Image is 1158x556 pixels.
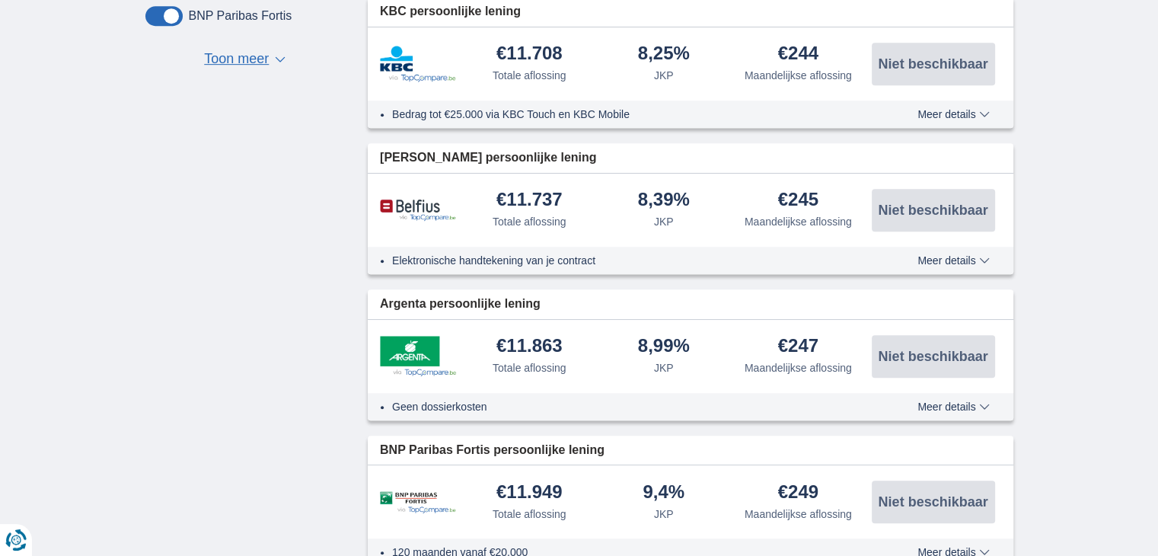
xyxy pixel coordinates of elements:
span: Argenta persoonlijke lening [380,296,541,313]
div: JKP [654,360,674,375]
li: Geen dossierkosten [392,399,862,414]
div: €11.708 [496,44,563,65]
button: Meer details [906,108,1000,120]
div: Maandelijkse aflossing [745,360,852,375]
span: ▼ [275,56,286,62]
span: Niet beschikbaar [878,57,987,71]
button: Niet beschikbaar [872,189,995,232]
div: Maandelijkse aflossing [745,214,852,229]
div: 9,4% [643,483,684,503]
div: Totale aflossing [493,68,566,83]
button: Niet beschikbaar [872,335,995,378]
div: Maandelijkse aflossing [745,68,852,83]
span: [PERSON_NAME] persoonlijke lening [380,149,596,167]
div: Totale aflossing [493,214,566,229]
div: JKP [654,506,674,522]
li: Bedrag tot €25.000 via KBC Touch en KBC Mobile [392,107,862,122]
div: €11.737 [496,190,563,211]
div: Totale aflossing [493,360,566,375]
label: BNP Paribas Fortis [189,9,292,23]
div: JKP [654,214,674,229]
button: Meer details [906,254,1000,267]
div: Maandelijkse aflossing [745,506,852,522]
div: JKP [654,68,674,83]
div: €245 [778,190,818,211]
span: Niet beschikbaar [878,495,987,509]
span: Meer details [917,401,989,412]
li: Elektronische handtekening van je contract [392,253,862,268]
button: Toon meer ▼ [199,49,290,70]
div: €249 [778,483,818,503]
div: 8,39% [638,190,690,211]
span: Niet beschikbaar [878,350,987,363]
img: product.pl.alt Belfius [380,199,456,221]
span: Niet beschikbaar [878,203,987,217]
span: Meer details [917,255,989,266]
button: Niet beschikbaar [872,481,995,523]
img: product.pl.alt BNP Paribas Fortis [380,491,456,513]
div: €11.863 [496,337,563,357]
span: Toon meer [204,50,269,69]
span: KBC persoonlijke lening [380,3,521,21]
div: €247 [778,337,818,357]
div: €11.949 [496,483,563,503]
button: Meer details [906,401,1000,413]
button: Niet beschikbaar [872,43,995,85]
span: Meer details [917,109,989,120]
div: 8,99% [638,337,690,357]
div: 8,25% [638,44,690,65]
img: product.pl.alt Argenta [380,336,456,375]
img: product.pl.alt KBC [380,46,456,82]
div: €244 [778,44,818,65]
div: Totale aflossing [493,506,566,522]
span: BNP Paribas Fortis persoonlijke lening [380,442,605,459]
